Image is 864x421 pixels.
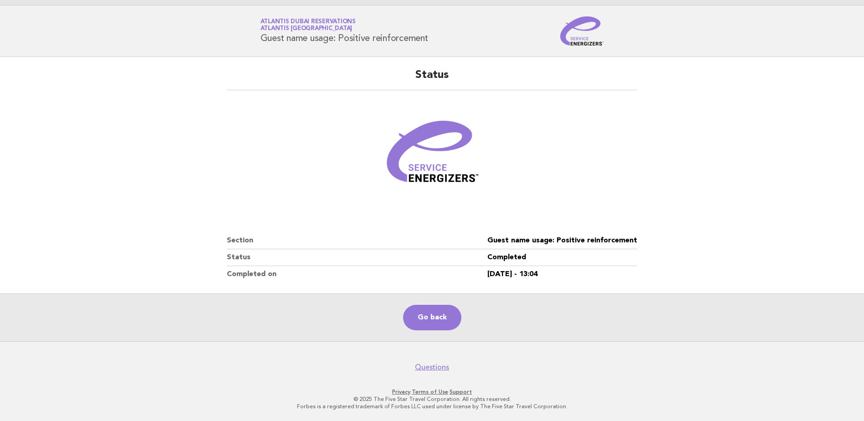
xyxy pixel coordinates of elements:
a: Atlantis Dubai ReservationsAtlantis [GEOGRAPHIC_DATA] [261,19,356,31]
p: Forbes is a registered trademark of Forbes LLC used under license by The Five Star Travel Corpora... [153,403,711,410]
a: Questions [415,363,449,372]
dt: Status [227,249,487,266]
dt: Completed on [227,266,487,282]
a: Privacy [392,389,410,395]
img: Service Energizers [560,16,604,46]
p: · · [153,388,711,395]
a: Support [450,389,472,395]
span: Atlantis [GEOGRAPHIC_DATA] [261,26,353,32]
a: Terms of Use [412,389,448,395]
h1: Guest name usage: Positive reinforcement [261,19,428,43]
dd: [DATE] - 13:04 [487,266,637,282]
dd: Guest name usage: Positive reinforcement [487,232,637,249]
dd: Completed [487,249,637,266]
a: Go back [403,305,461,330]
dt: Section [227,232,487,249]
p: © 2025 The Five Star Travel Corporation. All rights reserved. [153,395,711,403]
h2: Status [227,68,637,90]
img: Verified [378,101,487,210]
